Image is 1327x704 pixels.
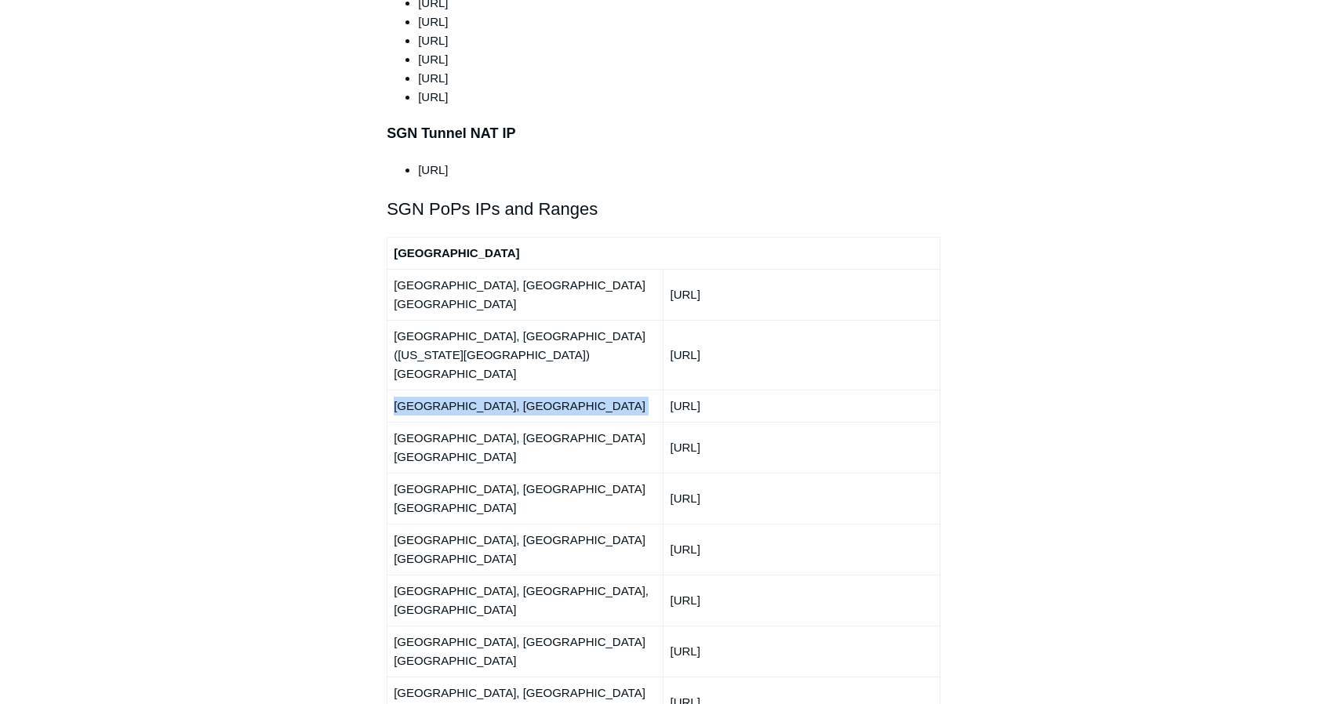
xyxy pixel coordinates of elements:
strong: [GEOGRAPHIC_DATA] [394,246,519,259]
span: [URL] [418,71,448,85]
td: [URL] [663,575,940,626]
li: [URL] [418,161,940,180]
td: [GEOGRAPHIC_DATA], [GEOGRAPHIC_DATA] [GEOGRAPHIC_DATA] [387,626,663,677]
td: [URL] [663,269,940,320]
td: [GEOGRAPHIC_DATA], [GEOGRAPHIC_DATA] ([US_STATE][GEOGRAPHIC_DATA]) [GEOGRAPHIC_DATA] [387,320,663,390]
span: [URL] [418,53,448,66]
td: [GEOGRAPHIC_DATA], [GEOGRAPHIC_DATA] [GEOGRAPHIC_DATA] [387,524,663,575]
li: [URL] [418,88,940,107]
span: [URL] [418,15,448,28]
td: [URL] [663,320,940,390]
h3: SGN Tunnel NAT IP [387,122,940,145]
span: [URL] [418,34,448,47]
td: [GEOGRAPHIC_DATA], [GEOGRAPHIC_DATA] [GEOGRAPHIC_DATA] [387,422,663,473]
td: [GEOGRAPHIC_DATA], [GEOGRAPHIC_DATA] [GEOGRAPHIC_DATA] [387,473,663,524]
td: [URL] [663,390,940,422]
td: [URL] [663,626,940,677]
td: [URL] [663,422,940,473]
td: [GEOGRAPHIC_DATA], [GEOGRAPHIC_DATA], [GEOGRAPHIC_DATA] [387,575,663,626]
td: [GEOGRAPHIC_DATA], [GEOGRAPHIC_DATA] [387,390,663,422]
td: [URL] [663,473,940,524]
td: [URL] [663,524,940,575]
h2: SGN PoPs IPs and Ranges [387,195,940,223]
td: [GEOGRAPHIC_DATA], [GEOGRAPHIC_DATA] [GEOGRAPHIC_DATA] [387,269,663,320]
